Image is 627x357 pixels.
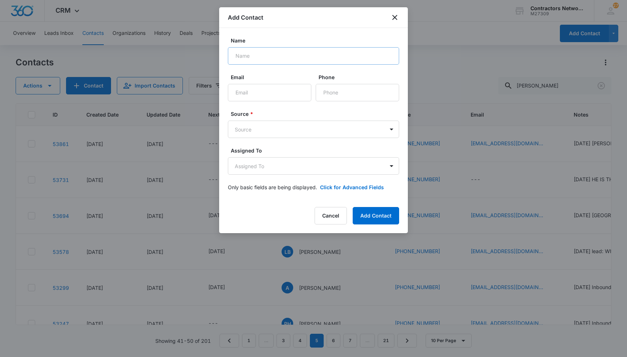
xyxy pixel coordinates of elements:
label: Assigned To [231,147,402,154]
h1: Add Contact [228,13,263,22]
button: Click for Advanced Fields [320,183,384,191]
input: Name [228,47,399,65]
label: Name [231,37,402,44]
button: Cancel [315,207,347,224]
label: Source [231,110,402,118]
label: Email [231,73,314,81]
input: Email [228,84,311,101]
button: close [390,13,399,22]
label: Phone [319,73,402,81]
input: Phone [316,84,399,101]
button: Add Contact [353,207,399,224]
p: Only basic fields are being displayed. [228,183,317,191]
